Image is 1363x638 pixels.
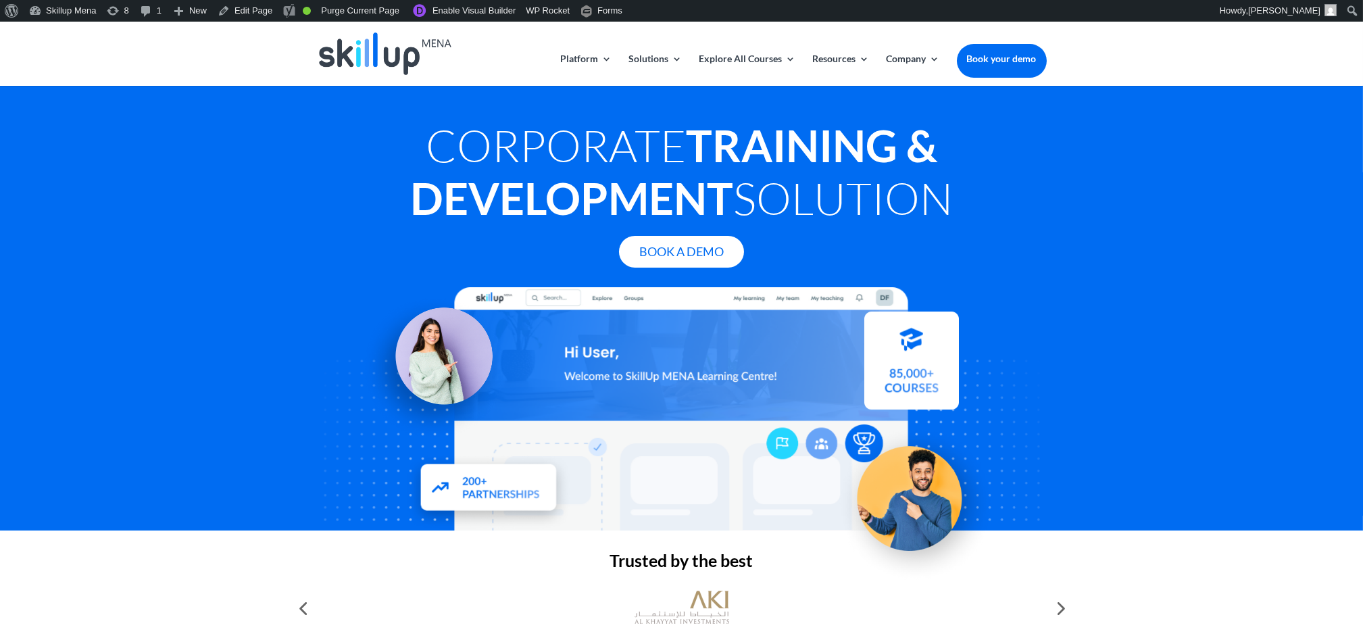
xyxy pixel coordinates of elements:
div: Good [303,7,311,15]
a: Solutions [629,54,683,86]
a: Explore All Courses [699,54,796,86]
a: Book A Demo [619,236,744,268]
a: Book your demo [957,44,1047,74]
a: Platform [561,54,612,86]
img: Upskill your workforce - SkillUp [835,417,995,578]
h2: Trusted by the best [317,552,1047,576]
img: Skillup Mena [319,32,451,75]
img: Courses library - SkillUp MENA [864,318,959,416]
iframe: Chat Widget [1295,573,1363,638]
img: Partners - SkillUp Mena [404,451,572,530]
a: Resources [813,54,870,86]
strong: Training & Development [410,119,937,224]
h1: Corporate Solution [317,119,1047,231]
a: Company [887,54,940,86]
img: Learning Management Solution - SkillUp [360,292,506,438]
img: al khayyat investments logo [635,585,729,632]
span: [PERSON_NAME] [1248,5,1320,16]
